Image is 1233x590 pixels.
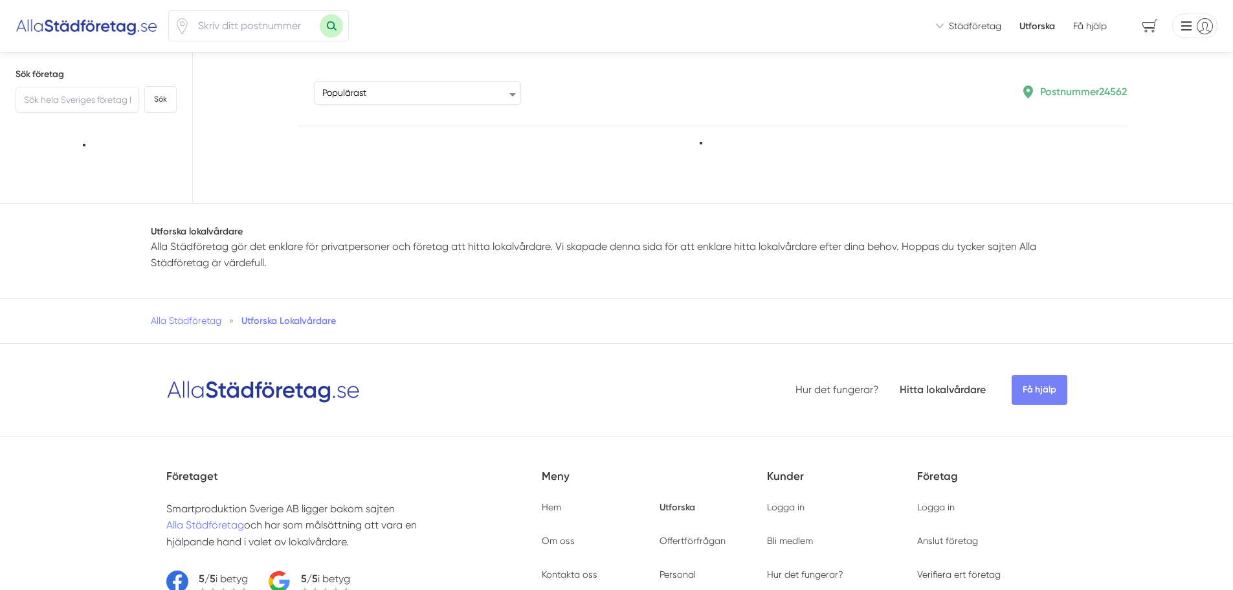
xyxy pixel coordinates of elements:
[166,519,244,531] a: Alla Städföretag
[900,383,986,396] a: Hitta lokalvårdare
[151,225,1083,238] h1: Utforska lokalvårdare
[1133,15,1167,38] span: navigation-cart
[767,569,843,580] a: Hur det fungerar?
[166,501,456,550] p: Smartproduktion Sverige AB ligger bakom sajten och har som målsättning att vara en hjälpande hand...
[1019,19,1055,32] a: Utforska
[151,315,221,326] a: Alla Städföretag
[301,573,318,585] strong: 5/5
[166,376,361,404] img: Logotyp Alla Städföretag
[542,536,575,546] a: Om oss
[229,314,234,327] span: »
[144,86,177,113] button: Sök
[917,468,1067,501] h5: Företag
[1040,84,1127,100] p: Postnummer 24562
[241,315,336,326] a: Utforska Lokalvårdare
[949,19,1001,32] span: Städföretag
[660,536,726,546] a: Offertförfrågan
[151,314,1083,327] nav: Breadcrumb
[767,536,813,546] a: Bli medlem
[16,68,177,81] h5: Sök företag
[542,569,597,580] a: Kontakta oss
[917,569,1001,580] a: Verifiera ert företag
[917,536,978,546] a: Anslut företag
[16,16,158,36] img: Alla Städföretag
[301,571,350,587] p: i betyg
[166,468,542,501] h5: Företaget
[320,14,343,38] button: Sök med postnummer
[542,468,767,501] h5: Meny
[1012,375,1067,405] span: Få hjälp
[917,502,955,512] a: Logga in
[767,502,805,512] a: Logga in
[151,238,1083,271] p: Alla Städföretag gör det enklare för privatpersoner och företag att hitta lokalvårdare. Vi skapad...
[660,569,696,580] a: Personal
[660,501,695,513] a: Utforska
[795,383,879,396] a: Hur det fungerar?
[1073,19,1107,32] span: Få hjälp
[199,573,216,585] strong: 5/5
[190,11,320,41] input: Skriv ditt postnummer
[16,87,139,113] input: Sök hela Sveriges företag här...
[174,18,190,34] svg: Pin / Karta
[199,571,248,587] p: i betyg
[542,502,561,512] a: Hem
[174,18,190,34] span: Klicka för att använda din position.
[767,468,917,501] h5: Kunder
